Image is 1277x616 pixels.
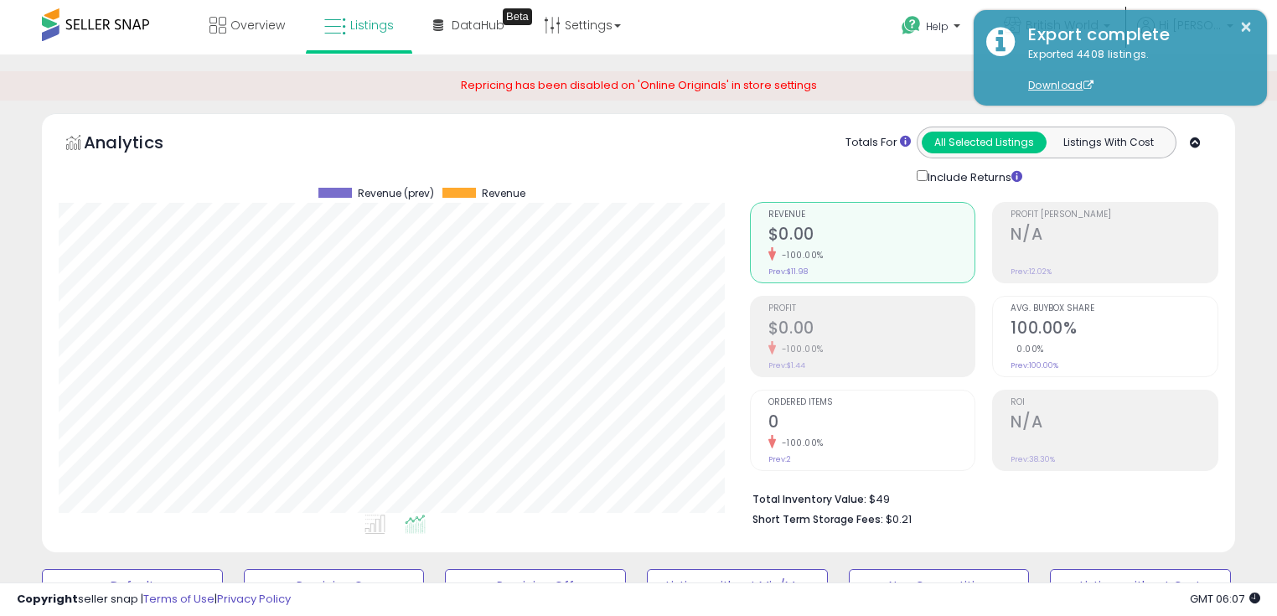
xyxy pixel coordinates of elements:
[217,591,291,607] a: Privacy Policy
[752,488,1206,508] li: $49
[1011,398,1218,407] span: ROI
[1016,23,1254,47] div: Export complete
[84,131,196,158] h5: Analytics
[849,569,1030,603] button: Non Competitive
[768,225,975,247] h2: $0.00
[445,569,626,603] button: Repricing Off
[647,569,828,603] button: Listings without Min/Max
[1011,267,1052,277] small: Prev: 12.02%
[904,167,1042,186] div: Include Returns
[244,569,425,603] button: Repricing On
[768,454,791,464] small: Prev: 2
[452,17,504,34] span: DataHub
[752,512,883,526] b: Short Term Storage Fees:
[888,3,977,54] a: Help
[1011,360,1058,370] small: Prev: 100.00%
[1011,304,1218,313] span: Avg. Buybox Share
[1046,132,1171,153] button: Listings With Cost
[1190,591,1260,607] span: 2025-10-7 06:07 GMT
[350,17,394,34] span: Listings
[1011,225,1218,247] h2: N/A
[17,591,78,607] strong: Copyright
[845,135,911,151] div: Totals For
[1011,210,1218,220] span: Profit [PERSON_NAME]
[926,19,949,34] span: Help
[1050,569,1231,603] button: Listings without Cost
[1028,78,1093,92] a: Download
[776,437,824,449] small: -100.00%
[768,398,975,407] span: Ordered Items
[1011,318,1218,341] h2: 100.00%
[922,132,1047,153] button: All Selected Listings
[461,77,817,93] span: Repricing has been disabled on 'Online Originals' in store settings
[42,569,223,603] button: Default
[768,318,975,341] h2: $0.00
[901,15,922,36] i: Get Help
[1016,47,1254,94] div: Exported 4408 listings.
[886,511,912,527] span: $0.21
[230,17,285,34] span: Overview
[768,210,975,220] span: Revenue
[17,592,291,608] div: seller snap | |
[482,188,525,199] span: Revenue
[768,267,808,277] small: Prev: $11.98
[358,188,434,199] span: Revenue (prev)
[776,249,824,261] small: -100.00%
[768,360,805,370] small: Prev: $1.44
[1011,454,1055,464] small: Prev: 38.30%
[776,343,824,355] small: -100.00%
[1239,17,1253,38] button: ×
[1011,343,1044,355] small: 0.00%
[768,412,975,435] h2: 0
[503,8,532,25] div: Tooltip anchor
[752,492,866,506] b: Total Inventory Value:
[1011,412,1218,435] h2: N/A
[143,591,215,607] a: Terms of Use
[768,304,975,313] span: Profit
